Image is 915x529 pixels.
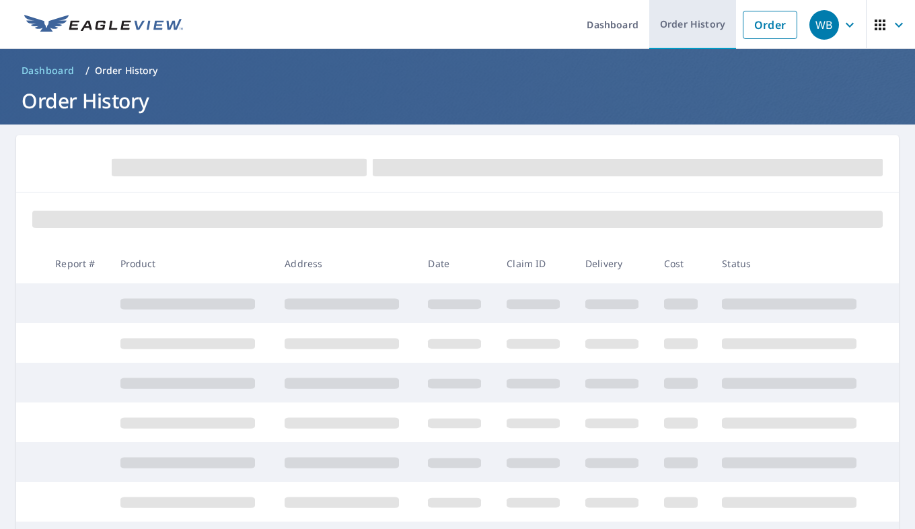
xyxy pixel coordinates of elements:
nav: breadcrumb [16,60,899,81]
th: Address [274,244,417,283]
span: Dashboard [22,64,75,77]
a: Dashboard [16,60,80,81]
th: Report # [44,244,109,283]
th: Date [417,244,496,283]
th: Claim ID [496,244,575,283]
li: / [85,63,89,79]
h1: Order History [16,87,899,114]
th: Product [110,244,274,283]
th: Delivery [575,244,653,283]
p: Order History [95,64,158,77]
th: Cost [653,244,712,283]
th: Status [711,244,876,283]
a: Order [743,11,797,39]
div: WB [809,10,839,40]
img: EV Logo [24,15,183,35]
